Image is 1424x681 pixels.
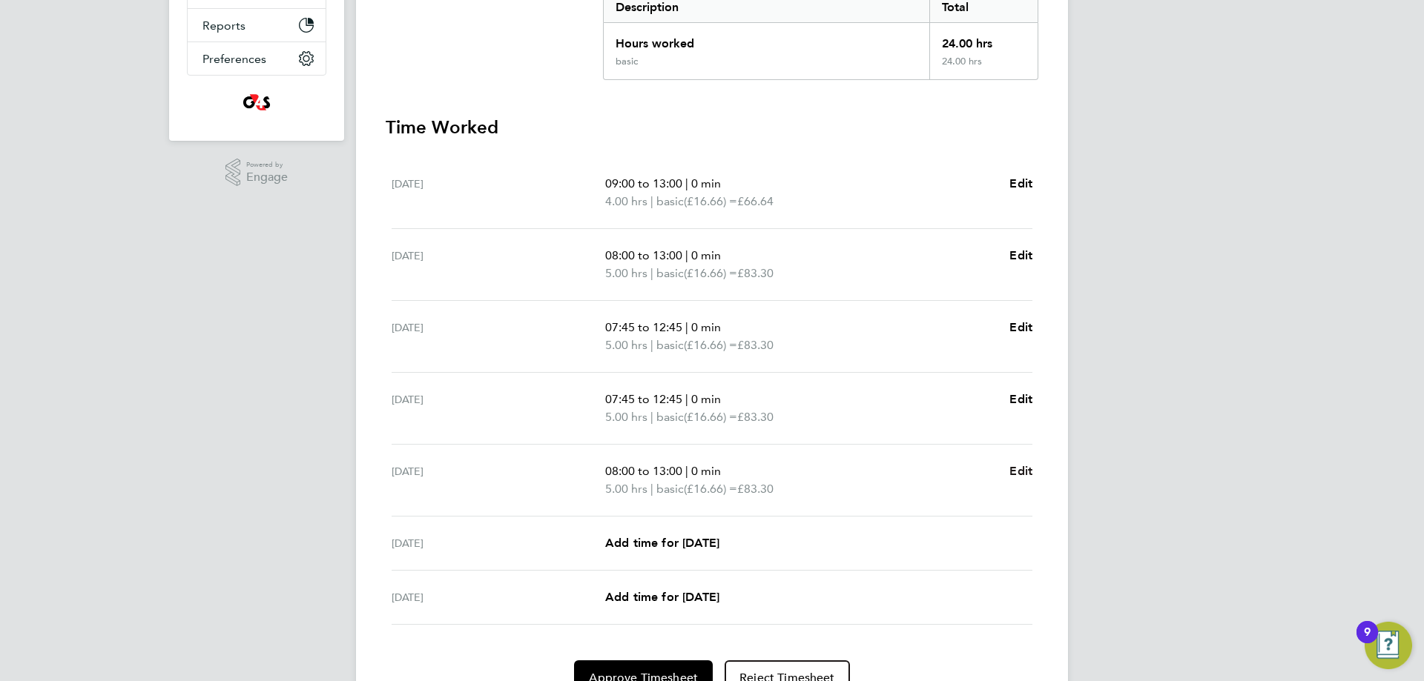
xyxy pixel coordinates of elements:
[1009,175,1032,193] a: Edit
[605,176,682,190] span: 09:00 to 13:00
[684,266,737,280] span: (£16.66) =
[656,408,684,426] span: basic
[386,116,1038,139] h3: Time Worked
[929,56,1038,79] div: 24.00 hrs
[246,159,288,171] span: Powered by
[605,482,647,496] span: 5.00 hrs
[392,391,605,426] div: [DATE]
[616,56,638,67] div: basic
[605,464,682,478] span: 08:00 to 13:00
[684,410,737,424] span: (£16.66) =
[605,338,647,352] span: 5.00 hrs
[656,193,684,210] span: basic
[685,248,688,262] span: |
[202,52,266,66] span: Preferences
[684,194,737,208] span: (£16.66) =
[202,19,245,33] span: Reports
[1009,248,1032,262] span: Edit
[392,319,605,354] div: [DATE]
[737,410,774,424] span: £83.30
[691,464,721,478] span: 0 min
[605,590,719,604] span: Add time for [DATE]
[605,536,719,550] span: Add time for [DATE]
[684,482,737,496] span: (£16.66) =
[691,320,721,334] span: 0 min
[392,462,605,498] div: [DATE]
[737,482,774,496] span: £83.30
[737,338,774,352] span: £83.30
[1009,391,1032,408] a: Edit
[1365,622,1412,669] button: Open Resource Center, 9 new notifications
[392,247,605,282] div: [DATE]
[605,410,647,424] span: 5.00 hrs
[1364,632,1371,651] div: 9
[650,266,653,280] span: |
[225,159,289,187] a: Powered byEngage
[737,266,774,280] span: £83.30
[685,392,688,406] span: |
[188,9,326,41] button: Reports
[685,176,688,190] span: |
[392,175,605,210] div: [DATE]
[187,90,326,114] a: Go to home page
[656,336,684,354] span: basic
[605,534,719,552] a: Add time for [DATE]
[392,588,605,606] div: [DATE]
[605,392,682,406] span: 07:45 to 12:45
[1009,464,1032,478] span: Edit
[650,194,653,208] span: |
[188,42,326,75] button: Preferences
[685,464,688,478] span: |
[1009,462,1032,480] a: Edit
[691,248,721,262] span: 0 min
[1009,176,1032,190] span: Edit
[1009,392,1032,406] span: Edit
[605,320,682,334] span: 07:45 to 12:45
[605,194,647,208] span: 4.00 hrs
[605,248,682,262] span: 08:00 to 13:00
[929,23,1038,56] div: 24.00 hrs
[650,410,653,424] span: |
[691,176,721,190] span: 0 min
[392,534,605,552] div: [DATE]
[691,392,721,406] span: 0 min
[656,265,684,282] span: basic
[604,23,929,56] div: Hours worked
[650,338,653,352] span: |
[737,194,774,208] span: £66.64
[1009,320,1032,334] span: Edit
[605,266,647,280] span: 5.00 hrs
[656,480,684,498] span: basic
[1009,319,1032,336] a: Edit
[684,338,737,352] span: (£16.66) =
[685,320,688,334] span: |
[1009,247,1032,265] a: Edit
[650,482,653,496] span: |
[246,171,288,184] span: Engage
[605,588,719,606] a: Add time for [DATE]
[239,90,274,114] img: g4s4-logo-retina.png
